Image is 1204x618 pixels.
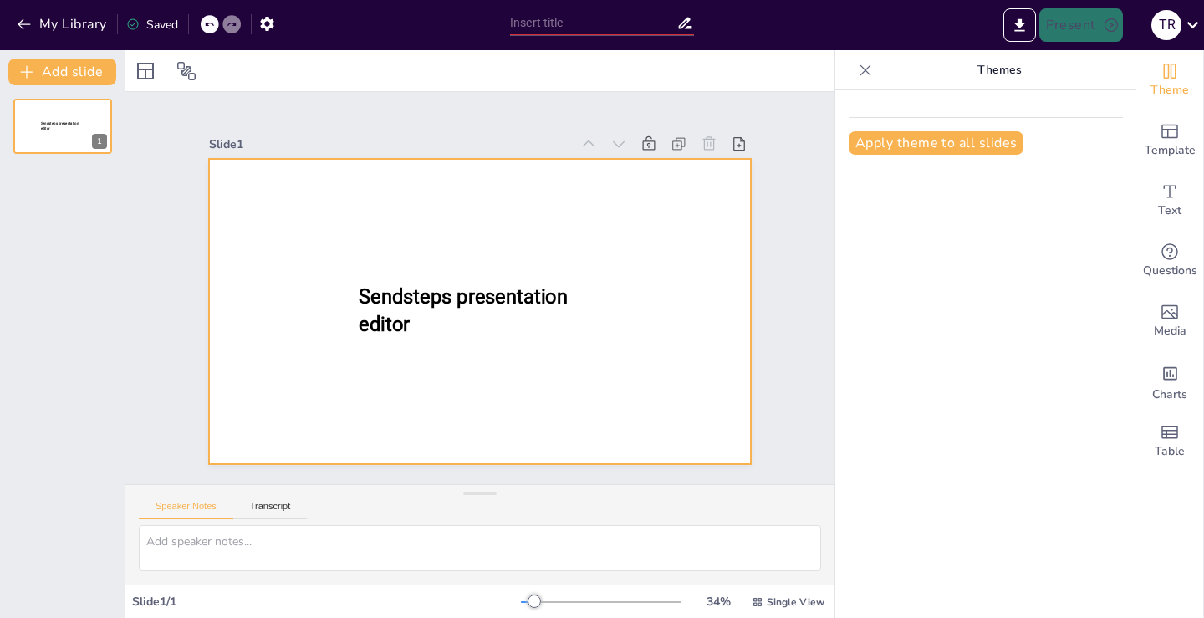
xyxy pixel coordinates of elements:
[139,501,233,519] button: Speaker Notes
[8,59,116,85] button: Add slide
[1039,8,1123,42] button: Present
[92,134,107,149] div: 1
[1158,202,1181,220] span: Text
[1150,81,1189,100] span: Theme
[1136,110,1203,171] div: Add ready made slides
[1152,386,1187,404] span: Charts
[1136,411,1203,472] div: Add a table
[1155,442,1185,461] span: Table
[13,11,114,38] button: My Library
[1136,171,1203,231] div: Add text boxes
[1136,50,1203,110] div: Change the overall theme
[849,131,1023,155] button: Apply theme to all slides
[41,121,79,130] span: Sendsteps presentation editor
[13,99,112,154] div: 1
[1136,231,1203,291] div: Get real-time input from your audience
[132,58,159,84] div: Layout
[359,285,567,336] span: Sendsteps presentation editor
[1136,351,1203,411] div: Add charts and graphs
[1145,141,1196,160] span: Template
[510,11,676,35] input: Insert title
[1136,291,1203,351] div: Add images, graphics, shapes or video
[233,501,308,519] button: Transcript
[126,17,178,33] div: Saved
[209,136,571,152] div: Slide 1
[1151,8,1181,42] button: T R
[1003,8,1036,42] button: Export to PowerPoint
[767,595,824,609] span: Single View
[879,50,1120,90] p: Themes
[1151,10,1181,40] div: T R
[176,61,196,81] span: Position
[1143,262,1197,280] span: Questions
[698,594,738,610] div: 34 %
[132,594,521,610] div: Slide 1 / 1
[1154,322,1186,340] span: Media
